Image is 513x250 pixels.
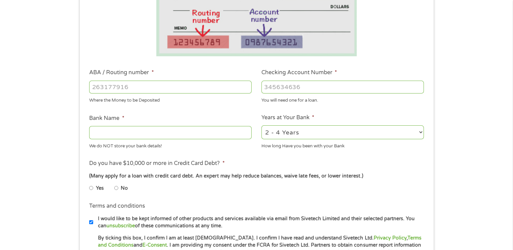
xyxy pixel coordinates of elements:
label: Terms and conditions [89,203,145,210]
label: Years at Your Bank [261,114,314,121]
label: I would like to be kept informed of other products and services available via email from Sivetech... [93,215,426,230]
div: We do NOT store your bank details! [89,140,252,149]
input: 345634636 [261,81,424,93]
label: Yes [96,185,104,192]
a: Terms and Conditions [98,235,421,248]
a: E-Consent [142,242,167,248]
div: You will need one for a loan. [261,95,424,104]
div: (Many apply for a loan with credit card debt. An expert may help reduce balances, waive late fees... [89,172,423,180]
label: Do you have $10,000 or more in Credit Card Debt? [89,160,224,167]
label: Checking Account Number [261,69,337,76]
div: Where the Money to be Deposited [89,95,252,104]
div: How long Have you been with your Bank [261,140,424,149]
label: Bank Name [89,115,124,122]
input: 263177916 [89,81,252,93]
a: unsubscribe [106,223,135,229]
label: No [121,185,128,192]
label: ABA / Routing number [89,69,154,76]
a: Privacy Policy [373,235,406,241]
